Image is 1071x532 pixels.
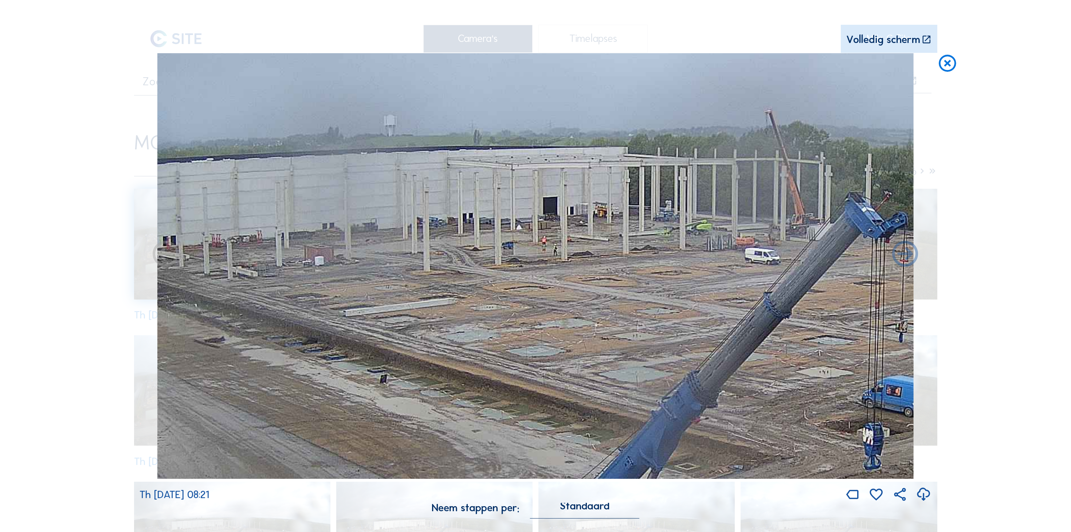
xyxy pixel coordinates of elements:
div: Standaard [530,503,639,518]
div: Neem stappen per: [432,503,519,513]
div: Standaard [560,503,609,509]
i: Forward [150,239,181,270]
img: Image [157,53,914,479]
span: Th [DATE] 08:21 [140,488,209,501]
i: Back [890,239,921,270]
div: Volledig scherm [846,35,920,45]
